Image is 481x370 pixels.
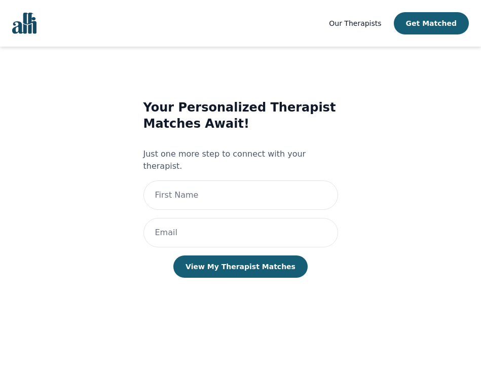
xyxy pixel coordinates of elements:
img: alli logo [12,13,36,34]
span: Our Therapists [329,19,381,27]
h3: Your Personalized Therapist Matches Await! [143,99,338,132]
input: Email [143,218,338,247]
p: Just one more step to connect with your therapist. [143,148,338,172]
button: View My Therapist Matches [173,255,308,278]
button: Get Matched [394,12,469,34]
a: Our Therapists [329,17,381,29]
input: First Name [143,180,338,210]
